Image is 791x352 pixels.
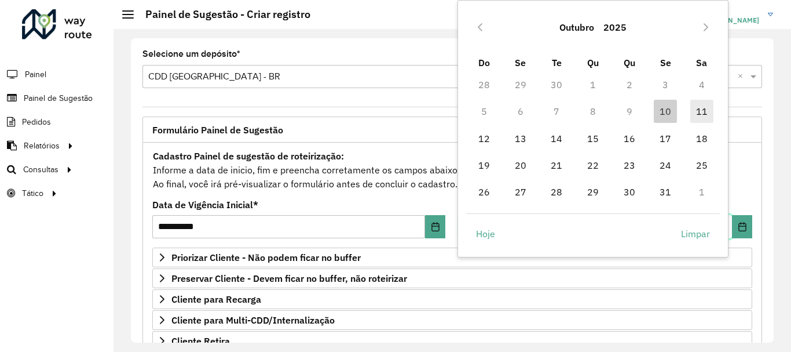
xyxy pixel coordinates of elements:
[697,18,715,37] button: Next Month
[575,125,611,152] td: 15
[654,154,677,177] span: 24
[654,180,677,204] span: 31
[466,125,503,152] td: 12
[599,13,631,41] button: Choose Year
[473,180,496,204] span: 26
[539,98,575,125] td: 7
[152,289,752,309] a: Cliente para Recarga
[539,125,575,152] td: 14
[618,154,641,177] span: 23
[684,152,720,179] td: 25
[681,227,710,241] span: Limpar
[575,152,611,179] td: 22
[611,98,647,125] td: 9
[545,127,568,150] span: 14
[611,152,647,179] td: 23
[545,154,568,177] span: 21
[152,125,283,135] span: Formulário Painel de Sugestão
[581,127,605,150] span: 15
[509,180,532,204] span: 27
[690,127,713,150] span: 18
[654,100,677,123] span: 10
[654,127,677,150] span: 17
[24,140,60,152] span: Relatórios
[142,47,240,61] label: Selecione um depósito
[473,154,496,177] span: 19
[502,152,539,179] td: 20
[684,179,720,205] td: 1
[539,179,575,205] td: 28
[152,310,752,330] a: Cliente para Multi-CDD/Internalização
[134,8,310,21] h2: Painel de Sugestão - Criar registro
[696,57,707,68] span: Sa
[171,253,361,262] span: Priorizar Cliente - Não podem ficar no buffer
[24,92,93,104] span: Painel de Sugestão
[515,57,526,68] span: Se
[660,57,671,68] span: Se
[509,127,532,150] span: 13
[684,125,720,152] td: 18
[690,100,713,123] span: 11
[502,125,539,152] td: 13
[575,98,611,125] td: 8
[647,71,684,98] td: 3
[575,179,611,205] td: 29
[476,227,495,241] span: Hoje
[509,154,532,177] span: 20
[466,152,503,179] td: 19
[611,71,647,98] td: 2
[466,98,503,125] td: 5
[539,152,575,179] td: 21
[171,274,407,283] span: Preservar Cliente - Devem ficar no buffer, não roteirizar
[587,57,599,68] span: Qu
[152,148,752,191] div: Informe a data de inicio, fim e preencha corretamente os campos abaixo. Ao final, você irá pré-vi...
[466,71,503,98] td: 28
[425,215,445,238] button: Choose Date
[502,98,539,125] td: 6
[647,152,684,179] td: 24
[466,179,503,205] td: 26
[152,248,752,267] a: Priorizar Cliente - Não podem ficar no buffer
[552,57,562,68] span: Te
[152,331,752,351] a: Cliente Retira
[581,154,605,177] span: 22
[545,180,568,204] span: 28
[624,57,635,68] span: Qu
[152,198,258,212] label: Data de Vigência Inicial
[471,18,489,37] button: Previous Month
[647,98,684,125] td: 10
[502,71,539,98] td: 29
[618,180,641,204] span: 30
[611,179,647,205] td: 30
[22,116,51,128] span: Pedidos
[732,215,752,238] button: Choose Date
[25,68,46,81] span: Painel
[152,268,752,288] a: Preservar Cliente - Devem ficar no buffer, não roteirizar
[611,125,647,152] td: 16
[22,187,43,199] span: Tático
[684,98,720,125] td: 11
[23,164,58,176] span: Consultas
[575,71,611,98] td: 1
[738,70,748,84] span: Clear all
[478,57,490,68] span: Do
[555,13,599,41] button: Choose Month
[647,179,684,205] td: 31
[690,154,713,177] span: 25
[502,179,539,205] td: 27
[171,336,230,346] span: Cliente Retira
[153,150,344,162] strong: Cadastro Painel de sugestão de roteirização:
[171,315,335,325] span: Cliente para Multi-CDD/Internalização
[539,71,575,98] td: 30
[473,127,496,150] span: 12
[671,222,720,245] button: Limpar
[466,222,505,245] button: Hoje
[647,125,684,152] td: 17
[618,127,641,150] span: 16
[684,71,720,98] td: 4
[581,180,605,204] span: 29
[171,295,261,304] span: Cliente para Recarga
